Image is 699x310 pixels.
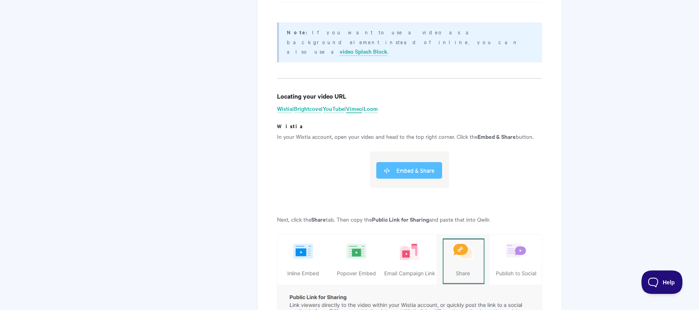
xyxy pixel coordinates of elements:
[277,105,292,114] a: Wistia
[370,152,449,188] img: file-I7jIm75bV8.png
[277,215,542,224] p: Next, click the tab. Then copy the and paste that into Qwilr.
[311,215,326,224] strong: Share
[277,123,542,130] h5: Wistia
[277,92,542,101] h4: Locating your video URL
[277,104,542,114] p: | | | |
[287,29,312,36] strong: Note:
[364,105,378,114] a: Loom
[641,271,683,294] iframe: Toggle Customer Support
[277,132,542,142] p: In your Wistia account, open your video and head to the top right corner. Click the button.
[372,215,429,224] strong: Public Link for Sharing
[323,105,344,114] a: YouTube
[294,105,321,114] a: Brightcove
[478,133,516,141] strong: Embed & Share
[287,28,532,56] p: If you want to use a video as a background element instead of inline, you can also use a .
[346,105,362,114] a: Vimeo
[340,48,387,56] a: video Splash Block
